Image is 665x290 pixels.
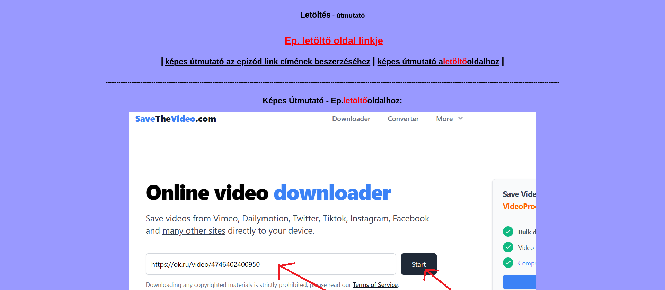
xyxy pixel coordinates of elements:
[285,39,383,45] a: Ep. letöltő oldal linkje
[343,96,367,105] span: letöltő
[285,35,383,46] span: Ep. letöltő oldal linkje
[443,57,467,66] span: letöltő
[332,12,365,19] span: - útmutató
[165,57,370,66] a: képes útmutató az epizód link címének beszerzéséhez
[502,56,504,66] span: |
[263,96,402,105] small: Képes Útmutató - Ep. oldalhoz:
[161,56,163,66] span: |
[300,10,331,19] big: Letöltés
[373,56,375,66] span: |
[378,57,499,66] a: képes útmutató aletöltőoldalhoz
